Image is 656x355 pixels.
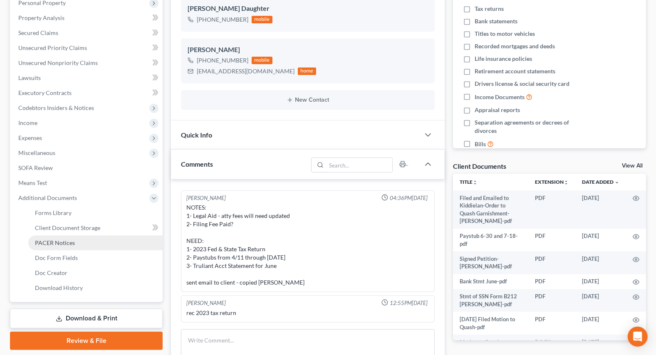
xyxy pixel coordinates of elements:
[453,190,528,229] td: Filed and Emailed to Kiddielan-Order to Quash Garnishment-[PERSON_NAME]-pdf
[475,55,532,63] span: Life insurance policies
[475,80,569,88] span: Drivers license & social security card
[188,45,428,55] div: [PERSON_NAME]
[35,209,72,216] span: Forms Library
[18,164,53,171] span: SOFA Review
[475,67,555,75] span: Retirement account statements
[18,14,64,21] span: Property Analysis
[186,309,429,317] div: rec 2023 tax return
[28,205,163,220] a: Forms Library
[453,312,528,335] td: [DATE] Filed Motion to Quash-pdf
[564,180,569,185] i: unfold_more
[181,131,212,139] span: Quick Info
[528,274,575,289] td: PDF
[475,140,486,148] span: Bills
[18,119,37,126] span: Income
[186,203,429,287] div: NOTES: 1- Legal Aid - atty fees will need updated 2- Filing Fee Paid? NEED: 1- 2023 Fed & State T...
[460,179,478,185] a: Titleunfold_more
[35,284,83,291] span: Download History
[582,179,619,185] a: Date Added expand_more
[475,17,517,25] span: Bank statements
[28,280,163,295] a: Download History
[475,5,504,13] span: Tax returns
[186,194,226,202] div: [PERSON_NAME]
[528,190,575,229] td: PDF
[18,134,42,141] span: Expenses
[35,269,67,276] span: Doc Creator
[575,289,626,312] td: [DATE]
[35,239,75,246] span: PACER Notices
[453,289,528,312] td: Stmt of SSN Form B212 [PERSON_NAME]-pdf
[18,29,58,36] span: Secured Claims
[18,59,98,66] span: Unsecured Nonpriority Claims
[18,194,77,201] span: Additional Documents
[28,235,163,250] a: PACER Notices
[575,312,626,335] td: [DATE]
[622,163,643,169] a: View All
[614,180,619,185] i: expand_more
[575,251,626,274] td: [DATE]
[475,118,591,135] span: Separation agreements or decrees of divorces
[473,180,478,185] i: unfold_more
[475,93,525,101] span: Income Documents
[575,274,626,289] td: [DATE]
[188,97,428,103] button: New Contact
[18,44,87,51] span: Unsecured Priority Claims
[528,289,575,312] td: PDF
[628,327,648,347] div: Open Intercom Messenger
[475,106,520,114] span: Appraisal reports
[453,251,528,274] td: Signed Petition-[PERSON_NAME]-pdf
[10,332,163,350] a: Review & File
[390,299,428,307] span: 12:55PM[DATE]
[35,224,100,231] span: Client Document Storage
[10,309,163,328] a: Download & Print
[12,70,163,85] a: Lawsuits
[535,179,569,185] a: Extensionunfold_more
[12,85,163,100] a: Executory Contracts
[475,42,555,50] span: Recorded mortgages and deeds
[12,160,163,175] a: SOFA Review
[298,67,316,75] div: home
[453,229,528,252] td: Paystub 6-30 and 7-18-pdf
[18,104,94,111] span: Codebtors Insiders & Notices
[528,229,575,252] td: PDF
[197,56,248,65] div: [PHONE_NUMBER]
[197,15,248,24] div: [PHONE_NUMBER]
[18,74,41,81] span: Lawsuits
[197,67,295,75] div: [EMAIL_ADDRESS][DOMAIN_NAME]
[188,4,428,14] div: [PERSON_NAME] Daughter
[252,16,272,23] div: mobile
[528,312,575,335] td: PDF
[326,158,392,172] input: Search...
[453,274,528,289] td: Bank Stmt June-pdf
[28,220,163,235] a: Client Document Storage
[390,194,428,202] span: 04:36PM[DATE]
[18,149,55,156] span: Miscellaneous
[28,250,163,265] a: Doc Form Fields
[12,55,163,70] a: Unsecured Nonpriority Claims
[12,40,163,55] a: Unsecured Priority Claims
[252,57,272,64] div: mobile
[35,254,78,261] span: Doc Form Fields
[575,190,626,229] td: [DATE]
[18,179,47,186] span: Means Test
[528,251,575,274] td: PDF
[575,229,626,252] td: [DATE]
[12,10,163,25] a: Property Analysis
[18,89,72,96] span: Executory Contracts
[181,160,213,168] span: Comments
[453,162,506,170] div: Client Documents
[186,299,226,307] div: [PERSON_NAME]
[475,30,535,38] span: Titles to motor vehicles
[28,265,163,280] a: Doc Creator
[12,25,163,40] a: Secured Claims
